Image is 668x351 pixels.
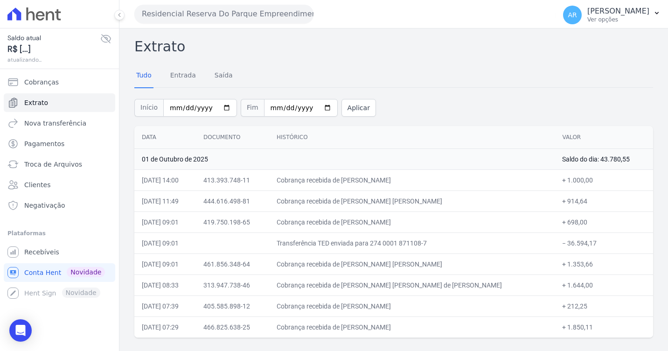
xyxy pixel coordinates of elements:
p: [PERSON_NAME] [587,7,649,16]
button: Residencial Reserva Do Parque Empreendimento Imobiliario LTDA [134,5,313,23]
span: R$ [...] [7,43,100,56]
td: + 1.850,11 [555,316,653,337]
td: Cobrança recebida de [PERSON_NAME] [PERSON_NAME] [269,190,555,211]
a: Recebíveis [4,243,115,261]
span: Início [134,99,163,117]
td: 313.947.738-46 [196,274,269,295]
td: [DATE] 08:33 [134,274,196,295]
td: 444.616.498-81 [196,190,269,211]
div: Plataformas [7,228,111,239]
a: Nova transferência [4,114,115,133]
td: + 914,64 [555,190,653,211]
td: Saldo do dia: 43.780,55 [555,148,653,169]
th: Data [134,126,196,149]
td: [DATE] 11:49 [134,190,196,211]
a: Conta Hent Novidade [4,263,115,282]
a: Cobranças [4,73,115,91]
td: + 1.000,00 [555,169,653,190]
td: [DATE] 07:39 [134,295,196,316]
a: Troca de Arquivos [4,155,115,174]
a: Negativação [4,196,115,215]
a: Extrato [4,93,115,112]
td: Cobrança recebida de [PERSON_NAME] [269,295,555,316]
span: Recebíveis [24,247,59,257]
td: [DATE] 07:29 [134,316,196,337]
td: − 36.594,17 [555,232,653,253]
td: [DATE] 09:01 [134,211,196,232]
th: Documento [196,126,269,149]
td: Transferência TED enviada para 274 0001 871108-7 [269,232,555,253]
span: Fim [241,99,264,117]
td: + 698,00 [555,211,653,232]
a: Pagamentos [4,134,115,153]
th: Histórico [269,126,555,149]
td: Cobrança recebida de [PERSON_NAME] [269,316,555,337]
td: [DATE] 14:00 [134,169,196,190]
td: [DATE] 09:01 [134,232,196,253]
span: Clientes [24,180,50,190]
td: Cobrança recebida de [PERSON_NAME] [PERSON_NAME] [269,253,555,274]
td: Cobrança recebida de [PERSON_NAME] [269,211,555,232]
span: Pagamentos [24,139,64,148]
span: Nova transferência [24,119,86,128]
div: Open Intercom Messenger [9,319,32,342]
h2: Extrato [134,36,653,57]
td: 405.585.898-12 [196,295,269,316]
span: Conta Hent [24,268,61,277]
td: + 212,25 [555,295,653,316]
td: [DATE] 09:01 [134,253,196,274]
button: Aplicar [341,99,376,117]
a: Entrada [168,64,198,88]
span: Extrato [24,98,48,107]
td: 419.750.198-65 [196,211,269,232]
nav: Sidebar [7,73,111,302]
span: Cobranças [24,77,59,87]
span: Troca de Arquivos [24,160,82,169]
td: Cobrança recebida de [PERSON_NAME] [PERSON_NAME] de [PERSON_NAME] [269,274,555,295]
p: Ver opções [587,16,649,23]
button: AR [PERSON_NAME] Ver opções [556,2,668,28]
td: 413.393.748-11 [196,169,269,190]
td: Cobrança recebida de [PERSON_NAME] [269,169,555,190]
span: atualizando... [7,56,100,64]
a: Clientes [4,175,115,194]
a: Saída [213,64,235,88]
span: Saldo atual [7,33,100,43]
th: Valor [555,126,653,149]
span: Novidade [67,267,105,277]
td: 01 de Outubro de 2025 [134,148,555,169]
td: 461.856.348-64 [196,253,269,274]
td: + 1.644,00 [555,274,653,295]
td: 466.825.638-25 [196,316,269,337]
span: Negativação [24,201,65,210]
a: Tudo [134,64,153,88]
span: AR [568,12,577,18]
td: + 1.353,66 [555,253,653,274]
